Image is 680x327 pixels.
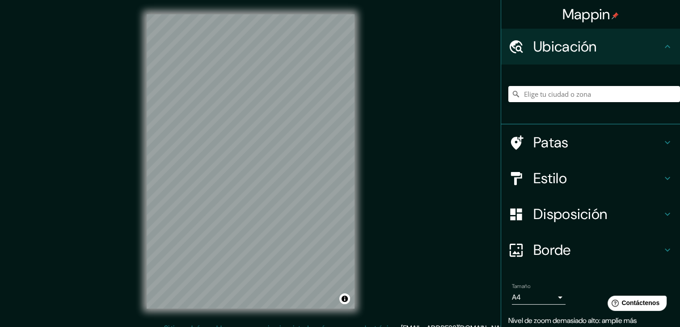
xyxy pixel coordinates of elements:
[501,232,680,268] div: Borde
[501,29,680,65] div: Ubicación
[612,12,619,19] img: pin-icon.png
[533,133,569,152] font: Patas
[501,160,680,196] div: Estilo
[533,241,571,259] font: Borde
[512,290,566,305] div: A4
[508,86,680,102] input: Elige tu ciudad o zona
[533,169,567,188] font: Estilo
[501,196,680,232] div: Disposición
[339,293,350,304] button: Activar o desactivar atribución
[512,293,521,302] font: A4
[508,316,637,325] font: Nivel de zoom demasiado alto: amplíe más
[501,125,680,160] div: Patas
[512,283,530,290] font: Tamaño
[562,5,610,24] font: Mappin
[147,14,355,309] canvas: Mapa
[600,292,670,317] iframe: Lanzador de widgets de ayuda
[533,37,597,56] font: Ubicación
[533,205,607,224] font: Disposición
